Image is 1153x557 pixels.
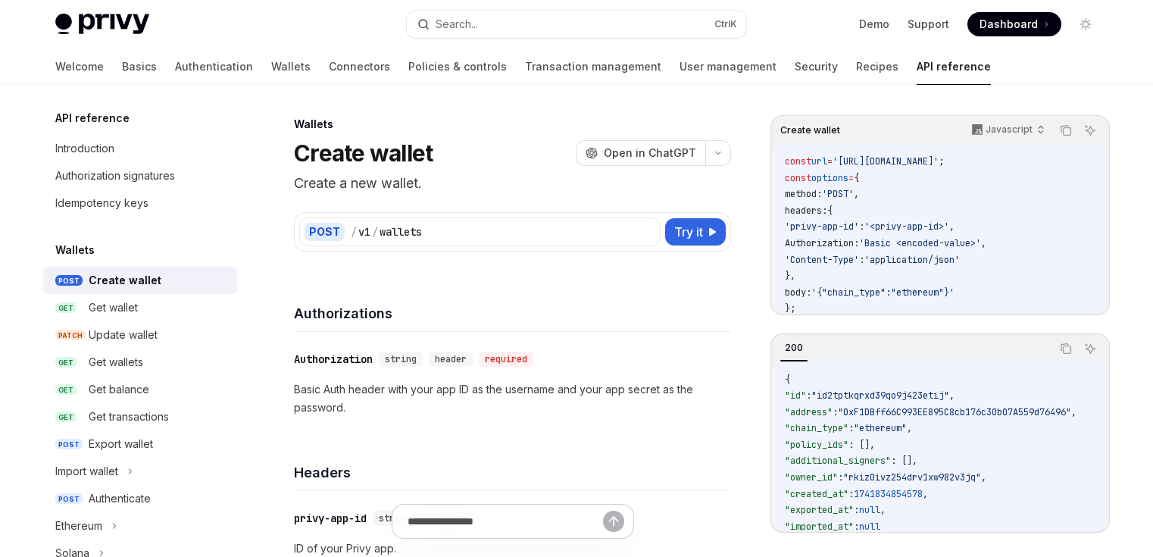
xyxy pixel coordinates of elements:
span: const [785,155,811,167]
a: Recipes [856,49,898,85]
span: 'POST' [822,188,854,200]
button: Ask AI [1080,120,1100,140]
button: Copy the contents from the code block [1056,120,1076,140]
span: "imported_at" [785,521,854,533]
span: GET [55,357,77,368]
a: Wallets [271,49,311,85]
span: }, [785,270,795,282]
div: Authenticate [89,490,151,508]
span: '[URL][DOMAIN_NAME]' [833,155,939,167]
a: PATCHUpdate wallet [43,321,237,349]
span: "policy_ids" [785,439,848,451]
span: , [949,390,955,402]
div: Update wallet [89,326,158,344]
span: PATCH [55,330,86,341]
a: Welcome [55,49,104,85]
a: Authorization signatures [43,162,237,189]
a: GETGet balance [43,376,237,403]
input: Ask a question... [408,505,603,538]
span: "ethereum" [854,422,907,434]
div: 200 [780,339,808,357]
div: / [351,224,357,239]
div: Export wallet [89,435,153,453]
span: 1741834854578 [854,488,923,500]
span: : [859,221,864,233]
span: , [949,221,955,233]
span: header [435,353,467,365]
a: POSTAuthenticate [43,485,237,512]
h5: Wallets [55,241,95,259]
img: light logo [55,14,149,35]
h1: Create wallet [294,139,433,167]
div: Get balance [89,380,149,399]
span: POST [55,439,83,450]
span: { [827,205,833,217]
h5: API reference [55,109,130,127]
span: : [859,254,864,266]
div: required [479,352,533,367]
button: Send message [603,511,624,532]
span: "address" [785,406,833,418]
a: POSTExport wallet [43,430,237,458]
span: : [833,406,838,418]
span: "owner_id" [785,471,838,483]
span: , [923,488,928,500]
a: Idempotency keys [43,189,237,217]
span: string [385,353,417,365]
div: / [372,224,378,239]
a: Support [908,17,949,32]
a: Dashboard [967,12,1061,36]
button: Import wallet [43,458,141,485]
span: 'application/json' [864,254,960,266]
a: User management [680,49,776,85]
div: Ethereum [55,517,102,535]
span: "additional_signers" [785,455,891,467]
a: Policies & controls [408,49,507,85]
a: Authentication [175,49,253,85]
button: Try it [665,218,726,246]
span: POST [55,493,83,505]
span: GET [55,384,77,396]
span: : [854,521,859,533]
p: Javascript [986,124,1033,136]
span: , [907,422,912,434]
div: Search... [436,15,478,33]
span: , [880,504,886,516]
div: Import wallet [55,462,118,480]
span: = [848,172,854,184]
div: Create wallet [89,271,161,289]
a: Demo [859,17,889,32]
div: Wallets [294,117,731,132]
span: { [854,172,859,184]
span: : [854,504,859,516]
p: Basic Auth header with your app ID as the username and your app secret as the password. [294,380,731,417]
button: Open in ChatGPT [576,140,705,166]
span: , [854,188,859,200]
div: Introduction [55,139,114,158]
span: "rkiz0ivz254drv1xw982v3jq" [843,471,981,483]
span: "created_at" [785,488,848,500]
span: headers: [785,205,827,217]
span: , [981,471,986,483]
span: null [859,521,880,533]
a: Security [795,49,838,85]
span: "id" [785,390,806,402]
h4: Headers [294,462,731,483]
button: Javascript [964,117,1051,143]
span: "chain_type" [785,422,848,434]
span: : [], [891,455,917,467]
a: GETGet wallets [43,349,237,376]
span: url [811,155,827,167]
div: wallets [380,224,422,239]
button: Copy the contents from the code block [1056,339,1076,358]
span: '{"chain_type":"ethereum"}' [811,286,955,299]
span: POST [55,275,83,286]
a: Basics [122,49,157,85]
span: { [785,374,790,386]
span: Dashboard [980,17,1038,32]
span: body: [785,286,811,299]
div: Get wallets [89,353,143,371]
span: 'privy-app-id' [785,221,859,233]
a: Connectors [329,49,390,85]
a: POSTCreate wallet [43,267,237,294]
